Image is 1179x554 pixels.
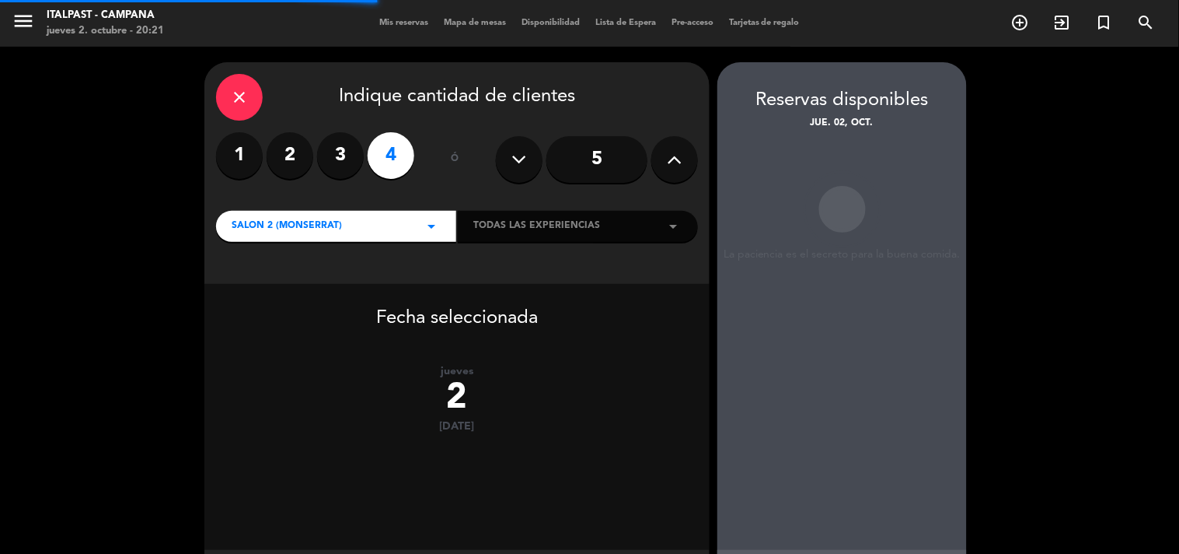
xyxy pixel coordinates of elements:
span: Pre-acceso [664,19,721,27]
button: menu [12,9,35,38]
label: 3 [317,132,364,179]
div: Reservas disponibles [717,86,967,116]
i: arrow_drop_down [422,217,441,236]
div: jueves 2. octubre - 20:21 [47,23,164,39]
span: Mapa de mesas [436,19,514,27]
i: turned_in_not [1095,13,1114,32]
i: close [230,88,249,107]
span: Disponibilidad [514,19,588,27]
div: jue. 02, oct. [717,116,967,131]
div: [DATE] [204,420,710,433]
div: ó [430,132,480,187]
i: menu [12,9,35,33]
i: arrow_drop_down [664,217,682,236]
label: 1 [216,132,263,179]
i: exit_to_app [1053,13,1072,32]
label: 4 [368,132,414,179]
span: Lista de Espera [588,19,664,27]
span: Todas las experiencias [473,219,600,234]
div: 2 [204,378,710,420]
div: Fecha seleccionada [204,284,710,334]
i: add_circle_outline [1011,13,1030,32]
div: La paciencia es el secreto para la buena comida. [717,248,967,261]
span: Tarjetas de regalo [721,19,808,27]
label: 2 [267,132,313,179]
div: jueves [204,365,710,378]
div: Italpast - Campana [47,8,164,23]
span: Salon 2 (Monserrat) [232,219,342,234]
span: Mis reservas [371,19,436,27]
div: Indique cantidad de clientes [216,74,698,121]
i: search [1137,13,1156,32]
